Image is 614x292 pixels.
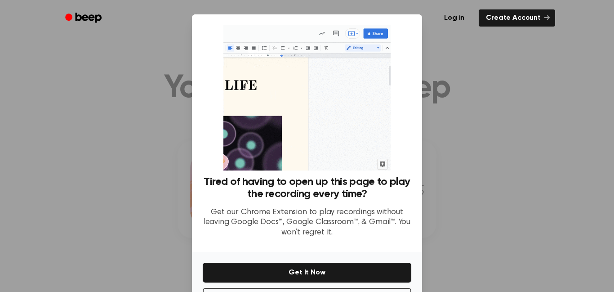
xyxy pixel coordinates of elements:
h3: Tired of having to open up this page to play the recording every time? [203,176,411,200]
img: Beep extension in action [223,25,390,171]
p: Get our Chrome Extension to play recordings without leaving Google Docs™, Google Classroom™, & Gm... [203,207,411,238]
a: Create Account [479,9,555,27]
button: Get It Now [203,263,411,283]
a: Log in [435,8,473,28]
a: Beep [59,9,110,27]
